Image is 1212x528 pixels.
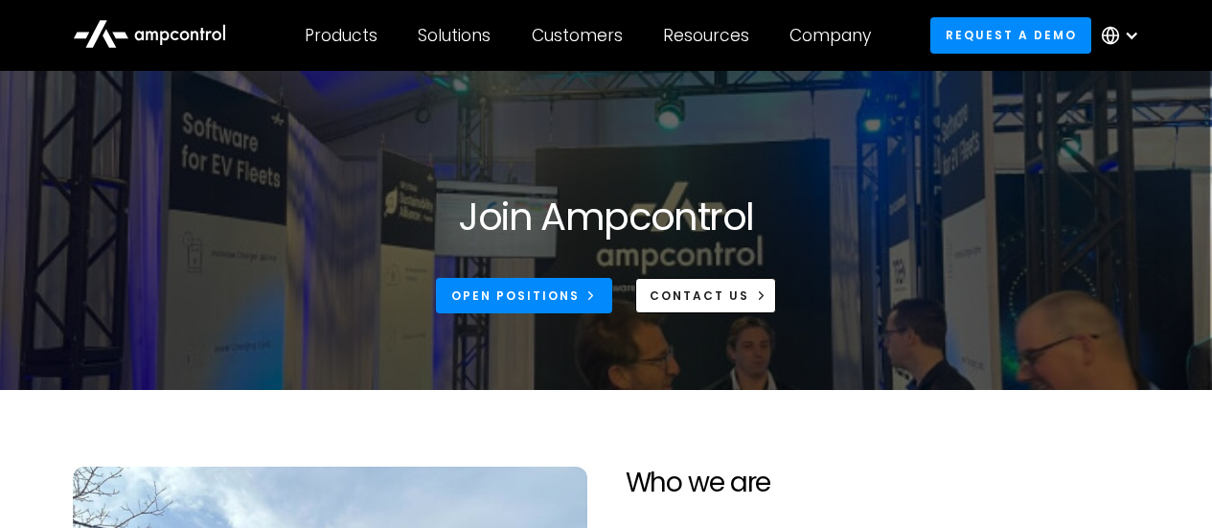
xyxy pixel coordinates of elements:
a: Open Positions [436,278,612,313]
a: CONTACT US [635,278,776,313]
div: Resources [663,25,749,46]
div: Products [305,25,377,46]
div: Open Positions [451,287,580,305]
div: Company [789,25,871,46]
div: Customers [532,25,623,46]
div: Solutions [418,25,491,46]
div: CONTACT US [650,287,749,305]
a: Request a demo [930,17,1091,53]
h2: Who we are [626,467,1140,499]
h1: Join Ampcontrol [458,194,753,240]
